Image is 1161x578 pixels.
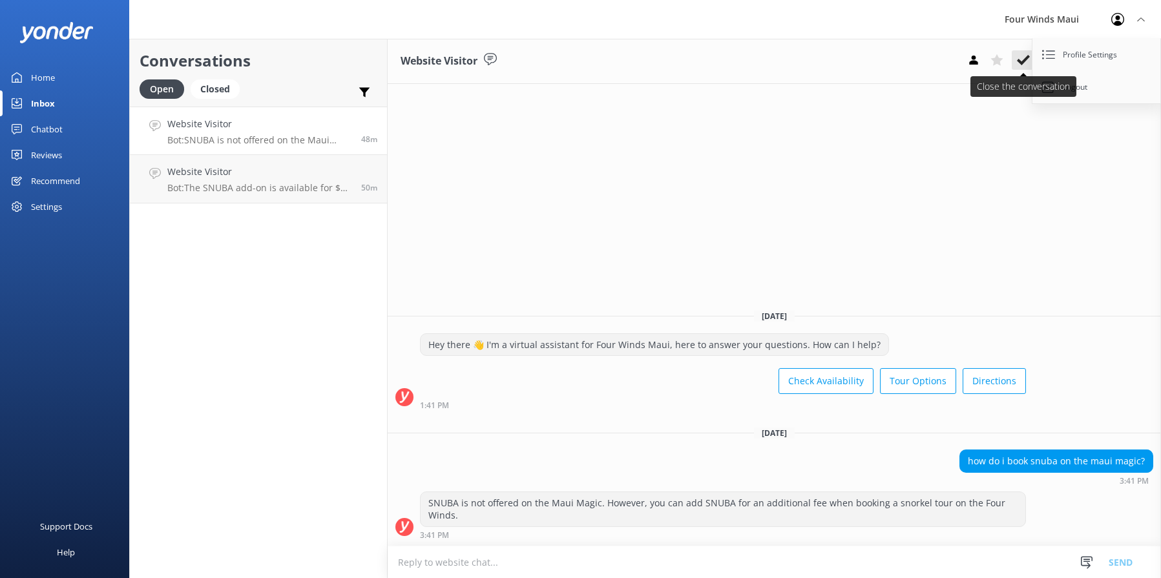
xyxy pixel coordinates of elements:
[19,22,94,43] img: yonder-white-logo.png
[754,311,795,322] span: [DATE]
[191,81,246,96] a: Closed
[420,400,1026,409] div: Jul 01 2025 01:41pm (UTC -10:00) Pacific/Honolulu
[140,81,191,96] a: Open
[754,428,795,439] span: [DATE]
[361,182,377,193] span: Sep 09 2025 03:38pm (UTC -10:00) Pacific/Honolulu
[31,116,63,142] div: Chatbot
[31,65,55,90] div: Home
[31,90,55,116] div: Inbox
[963,368,1026,394] button: Directions
[361,134,377,145] span: Sep 09 2025 03:41pm (UTC -10:00) Pacific/Honolulu
[420,532,449,539] strong: 3:41 PM
[31,194,62,220] div: Settings
[31,168,80,194] div: Recommend
[421,334,888,356] div: Hey there 👋 I'm a virtual assistant for Four Winds Maui, here to answer your questions. How can I...
[130,107,387,155] a: Website VisitorBot:SNUBA is not offered on the Maui Magic. However, you can add SNUBA for an addi...
[421,492,1025,526] div: SNUBA is not offered on the Maui Magic. However, you can add SNUBA for an additional fee when boo...
[130,155,387,203] a: Website VisitorBot:The SNUBA add-on is available for $75 per person, payable directly to the inst...
[420,402,449,409] strong: 1:41 PM
[57,539,75,565] div: Help
[880,368,956,394] button: Tour Options
[167,165,351,179] h4: Website Visitor
[959,476,1153,485] div: Sep 09 2025 03:41pm (UTC -10:00) Pacific/Honolulu
[167,182,351,194] p: Bot: The SNUBA add-on is available for $75 per person, payable directly to the instructor on the ...
[31,142,62,168] div: Reviews
[960,450,1153,472] div: how do i book snuba on the maui magic?
[779,368,873,394] button: Check Availability
[401,53,477,70] h3: Website Visitor
[1120,477,1149,485] strong: 3:41 PM
[140,79,184,99] div: Open
[191,79,240,99] div: Closed
[167,117,351,131] h4: Website Visitor
[40,513,92,539] div: Support Docs
[140,48,377,73] h2: Conversations
[167,134,351,146] p: Bot: SNUBA is not offered on the Maui Magic. However, you can add SNUBA for an additional fee whe...
[420,530,1026,539] div: Sep 09 2025 03:41pm (UTC -10:00) Pacific/Honolulu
